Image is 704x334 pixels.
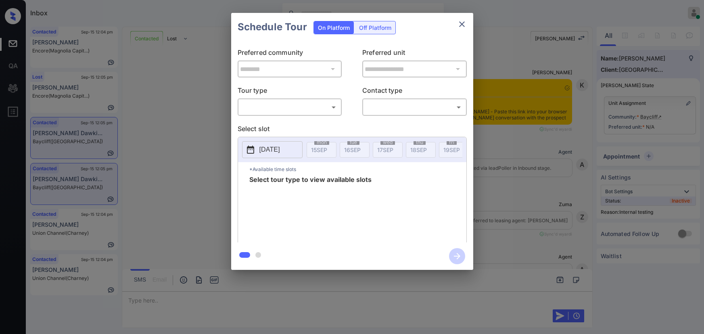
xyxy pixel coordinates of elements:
[238,86,342,98] p: Tour type
[454,16,470,32] button: close
[362,48,467,61] p: Preferred unit
[238,48,342,61] p: Preferred community
[314,21,354,34] div: On Platform
[231,13,313,41] h2: Schedule Tour
[355,21,395,34] div: Off Platform
[249,176,372,241] span: Select tour type to view available slots
[249,162,466,176] p: *Available time slots
[242,141,303,158] button: [DATE]
[362,86,467,98] p: Contact type
[238,124,467,137] p: Select slot
[259,145,280,154] p: [DATE]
